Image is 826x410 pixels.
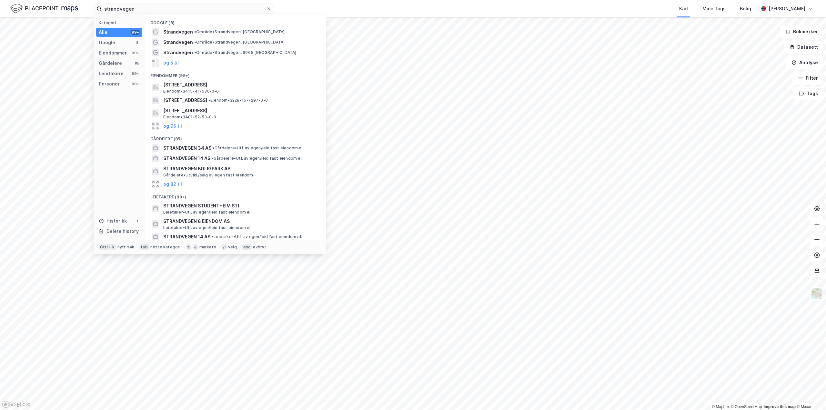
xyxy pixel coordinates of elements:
div: 1 [135,218,140,224]
div: Leietakere (99+) [145,189,326,201]
div: markere [199,245,216,250]
div: Historikk [99,217,127,225]
div: Mine Tags [702,5,726,13]
span: • [213,145,215,150]
span: [STREET_ADDRESS] [163,81,318,89]
div: nytt søk [117,245,135,250]
span: STRANDVEGEN STUDENTHEIM STI [163,202,318,210]
span: Eiendom • 3228-167-297-0-0 [208,98,268,103]
div: [PERSON_NAME] [769,5,805,13]
span: STRANDVEGEN 8 EIENDOM AS [163,217,318,225]
span: STRANDVEGEN BOLIGPARK AS [163,165,318,173]
span: Område • Strandvegen, [GEOGRAPHIC_DATA] [194,29,285,35]
span: Strandvegen [163,49,193,56]
span: Eiendom • 3401-52-53-0-0 [163,115,216,120]
div: velg [228,245,237,250]
span: Gårdeiere • Utl. av egen/leid fast eiendom el. [212,156,303,161]
div: 99+ [131,30,140,35]
button: og 82 til [163,180,182,188]
span: STRANDVEGEN 34 AS [163,144,211,152]
span: Leietaker • Utl. av egen/leid fast eiendom el. [163,210,252,215]
img: Z [811,288,823,300]
div: Kategori [99,20,142,25]
span: [STREET_ADDRESS] [163,96,207,104]
div: 99+ [131,50,140,55]
span: Strandvegen [163,38,193,46]
div: Bolig [740,5,751,13]
div: 85 [135,61,140,66]
span: Gårdeiere • Utvikl./salg av egen fast eiendom [163,173,253,178]
div: 8 [135,40,140,45]
div: neste kategori [150,245,181,250]
span: STRANDVEGEN 14 AS [163,233,210,241]
span: Leietaker • Utl. av egen/leid fast eiendom el. [163,225,252,230]
button: og 96 til [163,122,182,130]
span: STRANDVEGEN 14 AS [163,155,210,162]
div: Leietakere [99,70,124,77]
div: Gårdeiere (85) [145,131,326,143]
span: Strandvegen [163,28,193,36]
img: logo.f888ab2527a4732fd821a326f86c7f29.svg [10,3,78,14]
div: 99+ [131,71,140,76]
span: • [212,234,214,239]
span: Gårdeiere • Utl. av egen/leid fast eiendom el. [213,145,304,151]
span: • [194,29,196,34]
div: esc [242,244,252,250]
div: Kontrollprogram for chat [794,379,826,410]
button: Bokmerker [780,25,823,38]
a: OpenStreetMap [731,405,762,409]
div: Gårdeiere [99,59,122,67]
span: Leietaker • Utl. av egen/leid fast eiendom el. [212,234,302,239]
div: Eiendommer (99+) [145,68,326,80]
div: Google (8) [145,15,326,27]
div: Eiendommer [99,49,127,57]
div: Ctrl + k [99,244,116,250]
span: • [194,40,196,45]
div: Personer [99,80,120,88]
button: Tags [793,87,823,100]
div: Alle [99,28,107,36]
a: Mapbox homepage [2,401,30,408]
div: Delete history [106,227,139,235]
div: tab [139,244,149,250]
div: Google [99,39,115,46]
span: Eiendom • 3415-41-530-0-0 [163,89,219,94]
span: Område • Strandvegen, [GEOGRAPHIC_DATA] [194,40,285,45]
button: Datasett [784,41,823,54]
input: Søk på adresse, matrikkel, gårdeiere, leietakere eller personer [102,4,266,14]
a: Improve this map [764,405,796,409]
span: • [208,98,210,103]
span: • [194,50,196,55]
button: og 5 til [163,59,179,67]
div: avbryt [253,245,266,250]
iframe: Chat Widget [794,379,826,410]
div: Kart [679,5,688,13]
button: Filter [792,72,823,85]
span: Område • Strandvegen, 6065 [GEOGRAPHIC_DATA] [194,50,297,55]
div: 99+ [131,81,140,86]
span: [STREET_ADDRESS] [163,107,318,115]
span: • [212,156,214,161]
a: Mapbox [712,405,730,409]
button: Analyse [786,56,823,69]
